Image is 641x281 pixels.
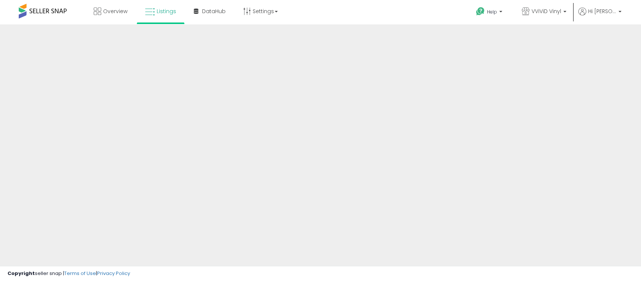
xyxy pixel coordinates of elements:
[64,270,96,277] a: Terms of Use
[157,8,176,15] span: Listings
[7,270,35,277] strong: Copyright
[103,8,127,15] span: Overview
[578,8,622,24] a: Hi [PERSON_NAME]
[532,8,561,15] span: VViViD Vinyl
[487,9,497,15] span: Help
[202,8,226,15] span: DataHub
[470,1,510,24] a: Help
[588,8,616,15] span: Hi [PERSON_NAME]
[476,7,485,16] i: Get Help
[7,270,130,277] div: seller snap | |
[97,270,130,277] a: Privacy Policy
